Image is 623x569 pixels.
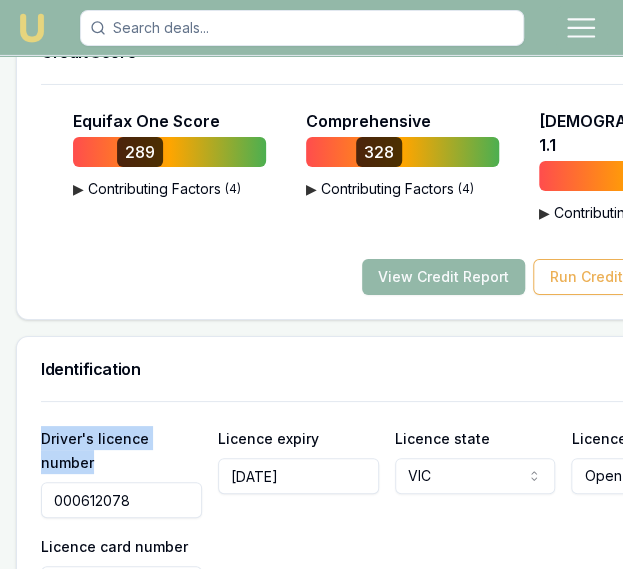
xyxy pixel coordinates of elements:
[117,137,163,167] div: 289
[73,179,84,199] span: ▶
[306,109,431,133] p: Comprehensive
[395,430,490,447] label: Licence state
[225,181,241,197] span: ( 4 )
[16,12,48,44] img: Emu Money
[41,482,202,518] input: Enter driver's licence number
[458,181,474,197] span: ( 4 )
[306,179,566,199] button: ▶Contributing Factors(4)
[362,259,525,295] button: View Credit Report
[41,430,149,471] label: Driver's licence number
[41,538,188,555] label: Licence card number
[539,203,550,223] span: ▶
[73,179,333,199] button: ▶Contributing Factors(4)
[80,10,524,46] input: Search deals
[73,109,220,133] p: Equifax One Score
[306,179,317,199] span: ▶
[218,430,319,447] label: Licence expiry
[356,137,402,167] div: 328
